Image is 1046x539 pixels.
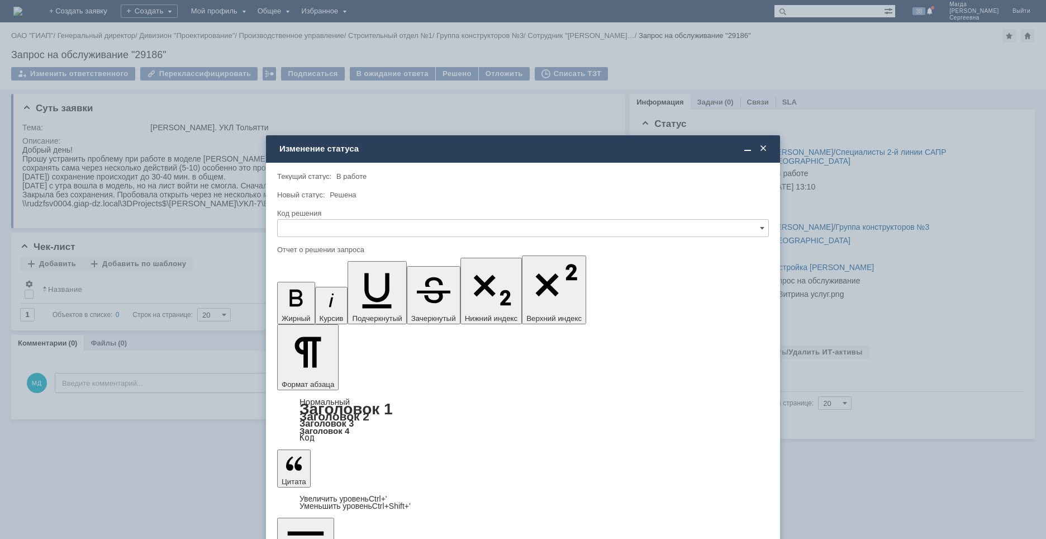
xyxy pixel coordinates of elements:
[277,246,767,253] div: Отчет о решении запроса
[330,191,356,199] span: Решена
[282,477,306,486] span: Цитата
[277,495,769,510] div: Цитата
[526,314,582,323] span: Верхний индекс
[299,397,350,406] a: Нормальный
[277,172,331,181] label: Текущий статус:
[372,502,411,510] span: Ctrl+Shift+'
[277,191,325,199] label: Новый статус:
[352,314,402,323] span: Подчеркнутый
[315,287,348,324] button: Курсив
[299,418,354,428] a: Заголовок 3
[277,282,315,324] button: Жирный
[758,144,769,154] span: Закрыть
[299,433,315,443] a: Код
[299,426,349,436] a: Заголовок 4
[282,380,334,389] span: Формат абзаца
[277,324,339,390] button: Формат абзаца
[282,314,311,323] span: Жирный
[320,314,344,323] span: Курсив
[460,258,522,324] button: Нижний индекс
[299,502,411,510] a: Decrease
[299,400,393,418] a: Заголовок 1
[277,210,767,217] div: Код решения
[411,314,456,323] span: Зачеркнутый
[336,172,367,181] span: В работе
[299,410,369,423] a: Заголовок 2
[522,256,586,324] button: Верхний индекс
[299,494,387,503] a: Increase
[279,144,769,154] div: Изменение статуса
[742,144,753,154] span: Свернуть (Ctrl + M)
[348,261,406,324] button: Подчеркнутый
[277,450,311,488] button: Цитата
[465,314,518,323] span: Нижний индекс
[369,494,387,503] span: Ctrl+'
[277,398,769,442] div: Формат абзаца
[407,266,460,324] button: Зачеркнутый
